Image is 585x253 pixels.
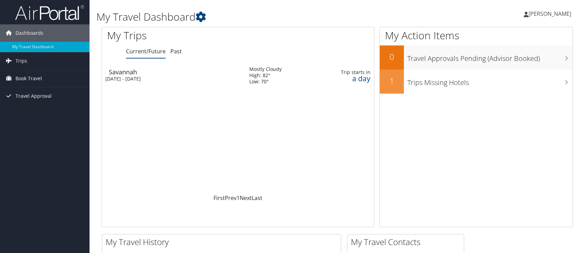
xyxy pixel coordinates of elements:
[170,48,182,55] a: Past
[323,69,370,75] div: Trip starts in
[407,74,573,87] h3: Trips Missing Hotels
[15,87,52,105] span: Travel Approval
[96,10,418,24] h1: My Travel Dashboard
[249,66,282,72] div: Mostly Cloudy
[105,76,239,82] div: [DATE] - [DATE]
[351,236,464,248] h2: My Travel Contacts
[380,70,573,94] a: 1Trips Missing Hotels
[252,194,262,202] a: Last
[407,50,573,63] h3: Travel Approvals Pending (Advisor Booked)
[529,10,571,18] span: [PERSON_NAME]
[240,194,252,202] a: Next
[249,78,282,85] div: Low: 70°
[15,24,43,42] span: Dashboards
[107,28,255,43] h1: My Trips
[225,194,237,202] a: Prev
[15,70,42,87] span: Book Travel
[15,4,84,21] img: airportal-logo.png
[106,236,341,248] h2: My Travel History
[323,75,370,82] div: a day
[126,48,166,55] a: Current/Future
[249,72,282,78] div: High: 82°
[15,52,27,70] span: Trips
[380,28,573,43] h1: My Action Items
[380,45,573,70] a: 0Travel Approvals Pending (Advisor Booked)
[109,69,242,75] div: Savannah
[237,194,240,202] a: 1
[524,3,578,24] a: [PERSON_NAME]
[380,75,404,87] h2: 1
[380,51,404,63] h2: 0
[213,194,225,202] a: First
